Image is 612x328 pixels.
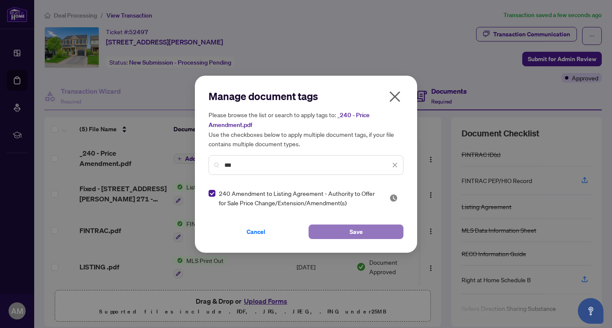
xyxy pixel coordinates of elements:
[209,89,403,103] h2: Manage document tags
[209,225,303,239] button: Cancel
[247,225,265,239] span: Cancel
[219,189,379,207] span: 240 Amendment to Listing Agreement - Authority to Offer for Sale Price Change/Extension/Amendment(s)
[350,225,363,239] span: Save
[388,90,402,103] span: close
[578,298,603,324] button: Open asap
[209,110,403,148] h5: Please browse the list or search to apply tags to: Use the checkboxes below to apply multiple doc...
[209,111,370,129] span: _240 - Price Amendment.pdf
[392,162,398,168] span: close
[389,194,398,202] img: status
[309,225,403,239] button: Save
[389,194,398,202] span: Pending Review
